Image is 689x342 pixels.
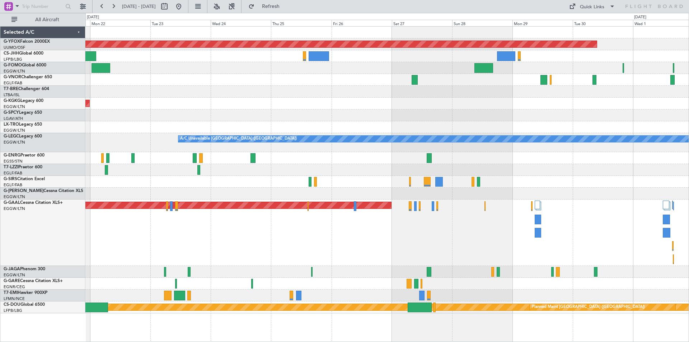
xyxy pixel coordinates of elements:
span: LX-TRO [4,122,19,127]
input: Trip Number [22,1,63,12]
a: G-GARECessna Citation XLS+ [4,279,63,283]
a: CS-JHHGlobal 6000 [4,51,43,56]
a: LFPB/LBG [4,57,22,62]
a: T7-BREChallenger 604 [4,87,49,91]
a: G-SIRSCitation Excel [4,177,45,181]
span: T7-LZZI [4,165,18,169]
span: T7-EMI [4,291,18,295]
div: Tue 30 [573,20,633,26]
button: Refresh [245,1,288,12]
a: EGGW/LTN [4,69,25,74]
span: G-SPCY [4,111,19,115]
a: UUMO/OSF [4,45,25,50]
div: Quick Links [580,4,604,11]
a: G-JAGAPhenom 300 [4,267,45,271]
a: EGSS/STN [4,159,23,164]
div: Sat 27 [392,20,452,26]
div: Mon 29 [512,20,573,26]
a: EGGW/LTN [4,206,25,211]
span: G-SIRS [4,177,17,181]
span: G-KGKG [4,99,20,103]
div: Planned Maint [GEOGRAPHIC_DATA] ([GEOGRAPHIC_DATA]) [532,302,645,313]
a: G-KGKGLegacy 600 [4,99,43,103]
a: EGGW/LTN [4,272,25,278]
a: G-LEGCLegacy 600 [4,134,42,139]
button: All Aircraft [8,14,78,25]
span: T7-BRE [4,87,18,91]
a: LX-TROLegacy 650 [4,122,42,127]
span: G-LEGC [4,134,19,139]
span: CS-JHH [4,51,19,56]
span: G-GAAL [4,201,20,205]
a: LFPB/LBG [4,308,22,313]
span: All Aircraft [19,17,76,22]
div: Tue 23 [150,20,211,26]
a: G-SPCYLegacy 650 [4,111,42,115]
div: Mon 22 [90,20,150,26]
a: LFMN/NCE [4,296,25,301]
a: EGNR/CEG [4,284,25,290]
div: Sun 28 [452,20,512,26]
span: [DATE] - [DATE] [122,3,156,10]
div: Fri 26 [332,20,392,26]
span: G-ENRG [4,153,20,158]
span: G-FOMO [4,63,22,67]
a: G-FOMOGlobal 6000 [4,63,46,67]
a: LGAV/ATH [4,116,23,121]
span: G-GARE [4,279,20,283]
a: T7-LZZIPraetor 600 [4,165,42,169]
a: LTBA/ISL [4,92,20,98]
span: CS-DOU [4,303,20,307]
a: G-ENRGPraetor 600 [4,153,44,158]
a: EGLF/FAB [4,80,22,86]
span: Refresh [256,4,286,9]
a: EGGW/LTN [4,140,25,145]
a: G-[PERSON_NAME]Cessna Citation XLS [4,189,83,193]
a: EGGW/LTN [4,194,25,200]
a: EGLF/FAB [4,170,22,176]
span: G-[PERSON_NAME] [4,189,43,193]
div: Thu 25 [271,20,331,26]
a: EGGW/LTN [4,128,25,133]
span: G-YFOX [4,39,20,44]
div: A/C Unavailable [GEOGRAPHIC_DATA] ([GEOGRAPHIC_DATA]) [180,133,297,144]
button: Quick Links [566,1,619,12]
div: [DATE] [87,14,99,20]
div: Wed 24 [211,20,271,26]
a: CS-DOUGlobal 6500 [4,303,45,307]
a: T7-EMIHawker 900XP [4,291,47,295]
span: G-VNOR [4,75,21,79]
a: EGLF/FAB [4,182,22,188]
a: G-VNORChallenger 650 [4,75,52,79]
div: [DATE] [634,14,646,20]
span: G-JAGA [4,267,20,271]
a: G-GAALCessna Citation XLS+ [4,201,63,205]
a: EGGW/LTN [4,104,25,109]
a: G-YFOXFalcon 2000EX [4,39,50,44]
